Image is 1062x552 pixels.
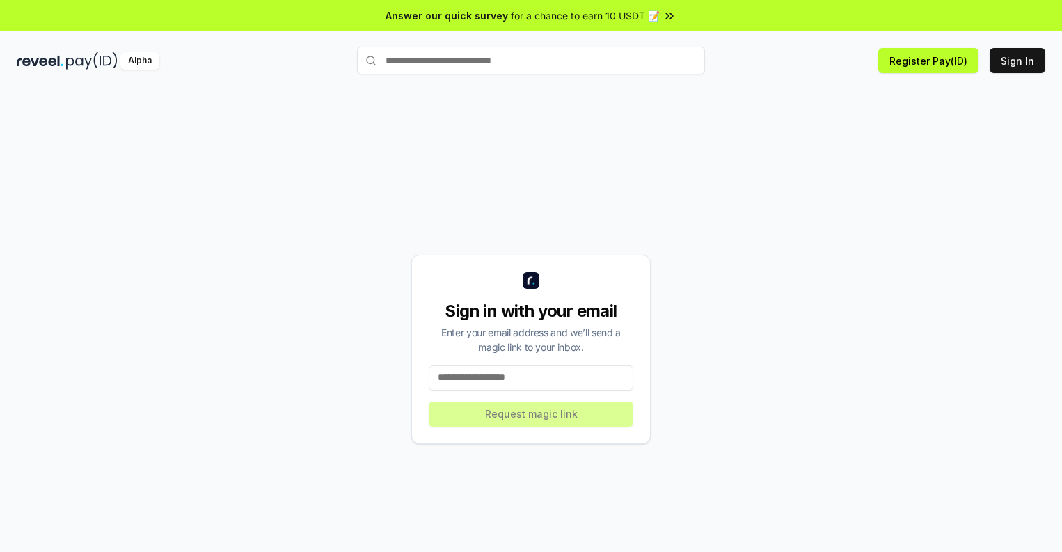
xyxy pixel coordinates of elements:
img: logo_small [523,272,539,289]
div: Alpha [120,52,159,70]
span: for a chance to earn 10 USDT 📝 [511,8,660,23]
div: Sign in with your email [429,300,633,322]
img: reveel_dark [17,52,63,70]
div: Enter your email address and we’ll send a magic link to your inbox. [429,325,633,354]
span: Answer our quick survey [386,8,508,23]
img: pay_id [66,52,118,70]
button: Register Pay(ID) [878,48,978,73]
button: Sign In [990,48,1045,73]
